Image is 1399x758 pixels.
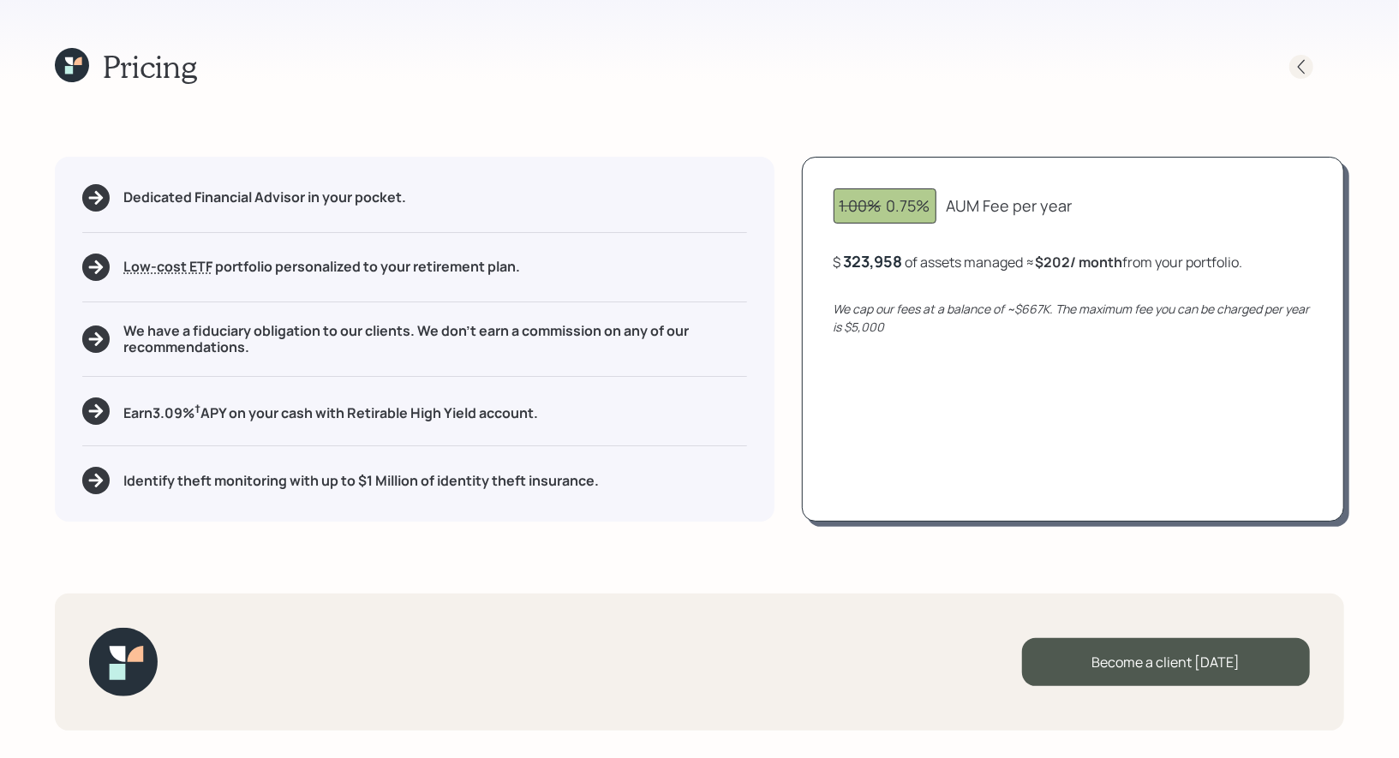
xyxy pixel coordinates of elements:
div: $ of assets managed ≈ from your portfolio . [834,251,1243,272]
span: Low-cost ETF [123,257,212,276]
h5: Identify theft monitoring with up to $1 Million of identity theft insurance. [123,473,599,489]
sup: † [194,401,200,416]
i: We cap our fees at a balance of ~$667K. The maximum fee you can be charged per year is $5,000 [834,301,1310,335]
div: 323,958 [844,251,903,272]
span: 1.00% [840,195,882,216]
div: Become a client [DATE] [1022,638,1310,686]
div: 0.75% [840,194,930,218]
h5: portfolio personalized to your retirement plan. [123,259,520,275]
h5: We have a fiduciary obligation to our clients. We don't earn a commission on any of our recommend... [123,323,747,355]
iframe: Customer reviews powered by Trustpilot [178,612,397,741]
b: $202 / month [1036,253,1123,272]
h5: Dedicated Financial Advisor in your pocket. [123,189,406,206]
h5: Earn 3.09 % APY on your cash with Retirable High Yield account. [123,401,538,422]
h1: Pricing [103,48,197,85]
div: AUM Fee per year [947,194,1073,218]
